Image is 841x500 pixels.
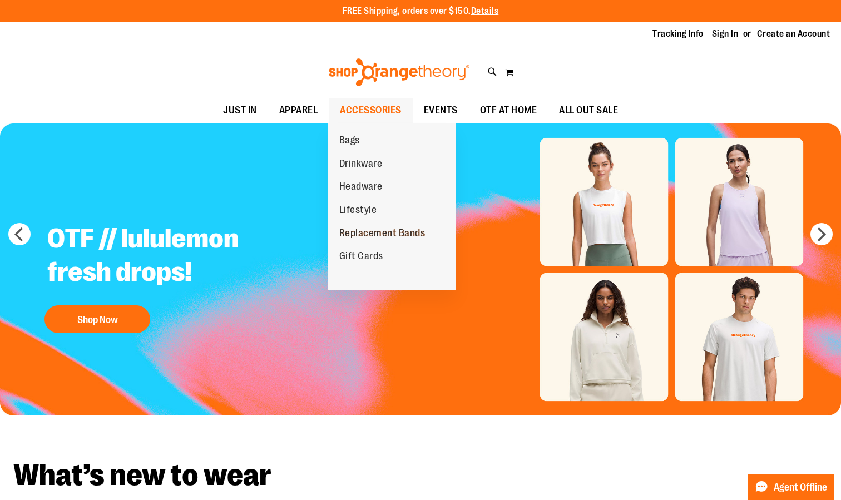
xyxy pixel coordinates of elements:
button: next [810,223,833,245]
span: Agent Offline [774,482,827,493]
span: EVENTS [424,98,458,123]
a: Create an Account [757,28,830,40]
a: Sign In [712,28,739,40]
a: Tracking Info [652,28,704,40]
span: OTF AT HOME [480,98,537,123]
span: Replacement Bands [339,227,426,241]
a: Details [471,6,499,16]
span: APPAREL [279,98,318,123]
p: FREE Shipping, orders over $150. [343,5,499,18]
span: Headware [339,181,383,195]
img: Shop Orangetheory [327,58,471,86]
a: OTF // lululemon fresh drops! Shop Now [39,214,315,339]
span: Bags [339,135,360,148]
span: ACCESSORIES [340,98,402,123]
span: Gift Cards [339,250,383,264]
span: ALL OUT SALE [559,98,618,123]
span: Drinkware [339,158,383,172]
button: Shop Now [44,305,150,333]
button: prev [8,223,31,245]
span: Lifestyle [339,204,377,218]
h2: OTF // lululemon fresh drops! [39,214,315,300]
h2: What’s new to wear [13,460,828,491]
button: Agent Offline [748,474,834,500]
span: JUST IN [223,98,257,123]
